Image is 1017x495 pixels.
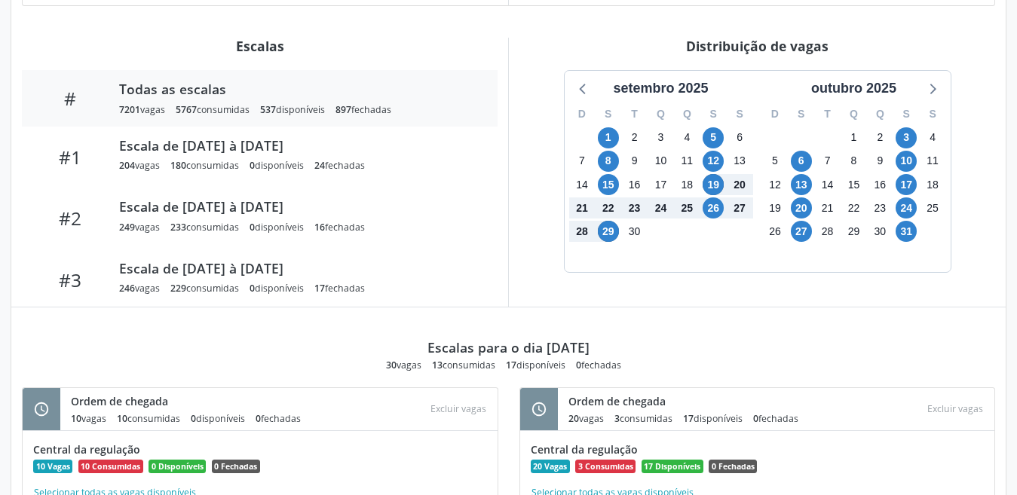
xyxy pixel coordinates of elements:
span: sexta-feira, 26 de setembro de 2025 [703,197,724,218]
span: domingo, 21 de setembro de 2025 [571,197,593,218]
div: disponíveis [260,103,325,116]
span: 17 Disponíveis [642,460,703,473]
span: domingo, 7 de setembro de 2025 [571,151,593,172]
span: 0 [250,221,255,234]
span: terça-feira, 30 de setembro de 2025 [624,221,645,242]
div: T [621,102,648,126]
span: quarta-feira, 10 de setembro de 2025 [650,151,671,172]
div: Q [867,102,893,126]
span: sexta-feira, 12 de setembro de 2025 [703,151,724,172]
span: quarta-feira, 22 de outubro de 2025 [843,197,864,218]
div: Distribuição de vagas [519,38,995,54]
span: sexta-feira, 19 de setembro de 2025 [703,174,724,195]
span: quinta-feira, 11 de setembro de 2025 [676,151,697,172]
span: quarta-feira, 17 de setembro de 2025 [650,174,671,195]
div: consumidas [432,359,495,371]
div: setembro 2025 [607,78,714,99]
span: sábado, 25 de outubro de 2025 [922,197,943,218]
div: disponíveis [191,412,245,425]
div: fechadas [753,412,798,425]
div: fechadas [576,359,621,371]
span: segunda-feira, 27 de outubro de 2025 [791,221,812,242]
span: terça-feira, 7 de outubro de 2025 [817,151,838,172]
span: quarta-feira, 8 de outubro de 2025 [843,151,864,172]
span: quinta-feira, 2 de outubro de 2025 [869,127,890,148]
span: 537 [260,103,276,116]
span: 5767 [176,103,197,116]
span: sábado, 6 de setembro de 2025 [729,127,750,148]
span: 24 [314,159,325,172]
span: sexta-feira, 24 de outubro de 2025 [896,197,917,218]
span: quinta-feira, 18 de setembro de 2025 [676,174,697,195]
div: #3 [32,269,109,291]
div: vagas [71,412,106,425]
span: sábado, 13 de setembro de 2025 [729,151,750,172]
span: 180 [170,159,186,172]
i: schedule [531,401,547,417]
span: 204 [119,159,135,172]
span: 20 Vagas [531,460,570,473]
span: 233 [170,221,186,234]
span: quinta-feira, 16 de outubro de 2025 [869,174,890,195]
span: quinta-feira, 25 de setembro de 2025 [676,197,697,218]
span: domingo, 26 de outubro de 2025 [764,221,786,242]
div: vagas [119,221,160,234]
div: vagas [568,412,604,425]
span: sábado, 27 de setembro de 2025 [729,197,750,218]
span: terça-feira, 2 de setembro de 2025 [624,127,645,148]
span: sábado, 11 de outubro de 2025 [922,151,943,172]
span: 0 Disponíveis [149,460,206,473]
span: 0 Fechadas [709,460,757,473]
span: 17 [314,282,325,295]
span: sábado, 20 de setembro de 2025 [729,174,750,195]
div: vagas [119,282,160,295]
div: Q [648,102,674,126]
span: 10 Consumidas [78,460,143,473]
span: quarta-feira, 15 de outubro de 2025 [843,174,864,195]
span: quinta-feira, 4 de setembro de 2025 [676,127,697,148]
span: domingo, 14 de setembro de 2025 [571,174,593,195]
span: 0 [250,282,255,295]
span: terça-feira, 14 de outubro de 2025 [817,174,838,195]
div: S [595,102,621,126]
span: segunda-feira, 8 de setembro de 2025 [598,151,619,172]
span: quarta-feira, 1 de outubro de 2025 [843,127,864,148]
div: fechadas [256,412,301,425]
span: 229 [170,282,186,295]
span: quinta-feira, 9 de outubro de 2025 [869,151,890,172]
span: sexta-feira, 3 de outubro de 2025 [896,127,917,148]
span: segunda-feira, 15 de setembro de 2025 [598,174,619,195]
i: schedule [33,401,50,417]
span: sábado, 18 de outubro de 2025 [922,174,943,195]
span: domingo, 19 de outubro de 2025 [764,197,786,218]
div: #1 [32,146,109,168]
div: fechadas [314,159,365,172]
span: 17 [683,412,694,425]
div: Escolha as vagas para excluir [424,399,492,419]
div: Escala de [DATE] à [DATE] [119,198,477,215]
span: segunda-feira, 20 de outubro de 2025 [791,197,812,218]
span: 0 [250,159,255,172]
div: Q [841,102,867,126]
span: sexta-feira, 10 de outubro de 2025 [896,151,917,172]
span: 20 [568,412,579,425]
div: S [700,102,727,126]
span: quarta-feira, 3 de setembro de 2025 [650,127,671,148]
span: terça-feira, 16 de setembro de 2025 [624,174,645,195]
div: consumidas [117,412,180,425]
div: Escala de [DATE] à [DATE] [119,260,477,277]
div: disponíveis [506,359,565,371]
span: segunda-feira, 6 de outubro de 2025 [791,151,812,172]
span: 13 [432,359,443,371]
span: 3 [614,412,620,425]
div: Ordem de chegada [71,393,311,409]
div: D [569,102,596,126]
div: Ordem de chegada [568,393,809,409]
span: quinta-feira, 23 de outubro de 2025 [869,197,890,218]
div: vagas [386,359,421,371]
span: quinta-feira, 30 de outubro de 2025 [869,221,890,242]
span: 16 [314,221,325,234]
span: segunda-feira, 1 de setembro de 2025 [598,127,619,148]
div: consumidas [170,159,239,172]
div: disponíveis [683,412,743,425]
